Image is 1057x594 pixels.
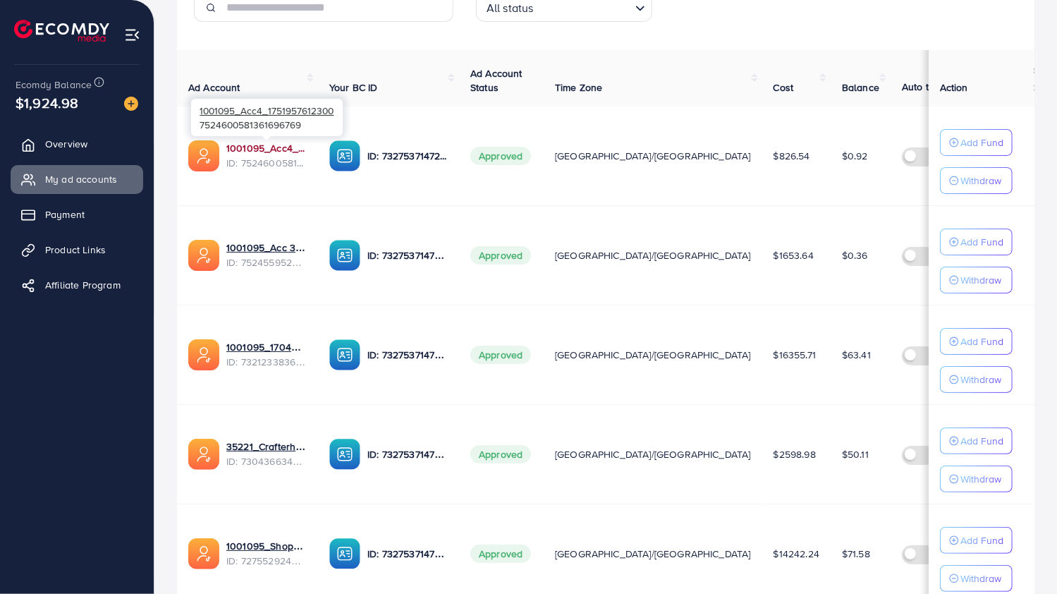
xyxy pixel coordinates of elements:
[124,27,140,43] img: menu
[226,355,307,369] span: ID: 7321233836078252033
[226,255,307,269] span: ID: 7524559526306070535
[555,80,602,95] span: Time Zone
[470,545,531,563] span: Approved
[842,149,868,163] span: $0.92
[367,247,448,264] p: ID: 7327537147282571265
[200,104,334,117] span: 1001095_Acc4_1751957612300
[191,99,343,136] div: 7524600581361696769
[774,547,819,561] span: $14242.24
[226,440,307,468] div: <span class='underline'>35221_Crafterhide ad_1700680330947</span></br>7304366343393296385
[555,248,751,262] span: [GEOGRAPHIC_DATA]/[GEOGRAPHIC_DATA]
[960,371,1001,388] p: Withdraw
[226,440,307,454] a: 35221_Crafterhide ad_1700680330947
[11,271,143,299] a: Affiliate Program
[226,241,307,269] div: <span class='underline'>1001095_Acc 3_1751948238983</span></br>7524559526306070535
[45,278,121,292] span: Affiliate Program
[14,20,109,42] img: logo
[226,340,307,369] div: <span class='underline'>1001095_1704607619722</span></br>7321233836078252033
[555,447,751,461] span: [GEOGRAPHIC_DATA]/[GEOGRAPHIC_DATA]
[329,80,378,95] span: Your BC ID
[902,78,955,95] p: Auto top-up
[329,439,360,470] img: ic-ba-acc.ded83a64.svg
[960,134,1003,151] p: Add Fund
[188,439,219,470] img: ic-ads-acc.e4c84228.svg
[470,147,531,165] span: Approved
[11,200,143,229] a: Payment
[188,80,240,95] span: Ad Account
[45,207,85,222] span: Payment
[940,428,1013,454] button: Add Fund
[367,446,448,463] p: ID: 7327537147282571265
[842,348,871,362] span: $63.41
[960,333,1003,350] p: Add Fund
[774,149,810,163] span: $826.54
[188,339,219,370] img: ic-ads-acc.e4c84228.svg
[555,348,751,362] span: [GEOGRAPHIC_DATA]/[GEOGRAPHIC_DATA]
[960,471,1001,487] p: Withdraw
[940,80,968,95] span: Action
[188,240,219,271] img: ic-ads-acc.e4c84228.svg
[188,538,219,569] img: ic-ads-acc.e4c84228.svg
[124,97,138,111] img: image
[470,66,523,95] span: Ad Account Status
[842,547,870,561] span: $71.58
[842,248,868,262] span: $0.36
[960,172,1001,189] p: Withdraw
[960,570,1001,587] p: Withdraw
[940,129,1013,156] button: Add Fund
[11,165,143,193] a: My ad accounts
[470,445,531,463] span: Approved
[940,366,1013,393] button: Withdraw
[226,539,307,568] div: <span class='underline'>1001095_Shopping Center</span></br>7275529244510306305
[367,545,448,562] p: ID: 7327537147282571265
[226,340,307,354] a: 1001095_1704607619722
[367,346,448,363] p: ID: 7327537147282571265
[226,554,307,568] span: ID: 7275529244510306305
[329,538,360,569] img: ic-ba-acc.ded83a64.svg
[45,172,117,186] span: My ad accounts
[842,447,869,461] span: $50.11
[329,140,360,171] img: ic-ba-acc.ded83a64.svg
[774,447,816,461] span: $2598.98
[940,527,1013,554] button: Add Fund
[940,466,1013,492] button: Withdraw
[226,241,307,255] a: 1001095_Acc 3_1751948238983
[226,539,307,553] a: 1001095_Shopping Center
[329,339,360,370] img: ic-ba-acc.ded83a64.svg
[960,432,1003,449] p: Add Fund
[45,243,106,257] span: Product Links
[11,236,143,264] a: Product Links
[960,234,1003,250] p: Add Fund
[940,167,1013,194] button: Withdraw
[470,246,531,265] span: Approved
[774,248,814,262] span: $1653.64
[960,532,1003,549] p: Add Fund
[774,348,816,362] span: $16355.71
[940,565,1013,592] button: Withdraw
[555,547,751,561] span: [GEOGRAPHIC_DATA]/[GEOGRAPHIC_DATA]
[555,149,751,163] span: [GEOGRAPHIC_DATA]/[GEOGRAPHIC_DATA]
[940,267,1013,293] button: Withdraw
[226,156,307,170] span: ID: 7524600581361696769
[329,240,360,271] img: ic-ba-acc.ded83a64.svg
[940,229,1013,255] button: Add Fund
[842,80,879,95] span: Balance
[470,346,531,364] span: Approved
[367,147,448,164] p: ID: 7327537147282571265
[997,531,1046,583] iframe: Chat
[188,140,219,171] img: ic-ads-acc.e4c84228.svg
[45,137,87,151] span: Overview
[940,328,1013,355] button: Add Fund
[226,141,307,155] a: 1001095_Acc4_1751957612300
[16,78,92,92] span: Ecomdy Balance
[226,454,307,468] span: ID: 7304366343393296385
[960,272,1001,289] p: Withdraw
[774,80,794,95] span: Cost
[11,130,143,158] a: Overview
[16,92,78,113] span: $1,924.98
